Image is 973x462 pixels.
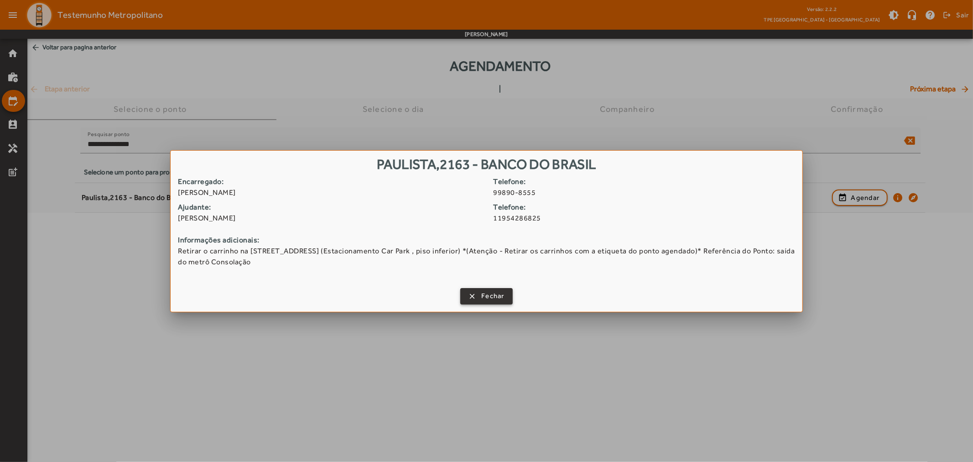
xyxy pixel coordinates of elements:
button: Fechar [460,288,513,304]
strong: Encarregado: [178,176,486,187]
strong: Ajudante: [178,202,486,213]
strong: Telefone: [494,176,802,187]
span: 11954286825 [494,213,802,224]
span: Retirar o carrinho na [STREET_ADDRESS] (Estacionamento Car Park , piso inferior) *(Atenção - Reti... [178,246,795,268]
span: 99890-8555 [494,187,802,198]
strong: Informações adicionais: [178,235,795,246]
strong: Telefone: [494,202,802,213]
span: Fechar [481,291,505,301]
h1: Paulista,2163 - Banco do Brasil [171,151,802,176]
span: [PERSON_NAME] [178,213,486,224]
span: [PERSON_NAME] [178,187,486,198]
